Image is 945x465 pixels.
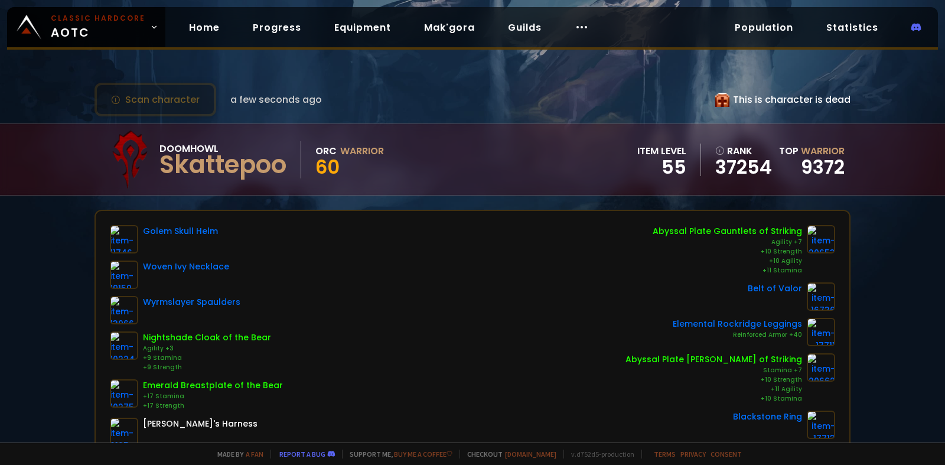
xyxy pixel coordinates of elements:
a: Terms [654,450,676,459]
span: 60 [315,154,340,180]
img: item-20662 [807,353,835,382]
div: +10 Strength [653,247,802,256]
div: +9 Strength [143,363,271,372]
button: Scan character [94,83,216,116]
div: Top [779,144,845,158]
img: item-13066 [110,296,138,324]
div: Golem Skull Helm [143,225,218,238]
a: a fan [246,450,263,459]
div: 55 [637,158,686,176]
div: [PERSON_NAME]'s Harness [143,418,258,430]
a: Privacy [680,450,706,459]
span: Made by [210,450,263,459]
a: Guilds [498,15,551,40]
div: rank [715,144,772,158]
a: Classic HardcoreAOTC [7,7,165,47]
div: Reinforced Armor +40 [673,330,802,340]
img: item-10224 [110,331,138,360]
div: item level [637,144,686,158]
a: Progress [243,15,311,40]
img: item-17711 [807,318,835,346]
div: +17 Strength [143,401,283,411]
div: +9 Stamina [143,353,271,363]
a: Equipment [325,15,400,40]
img: item-10275 [110,379,138,408]
span: Checkout [460,450,556,459]
div: Warrior [340,144,384,158]
div: Agility +7 [653,238,802,247]
span: v. d752d5 - production [563,450,634,459]
a: Buy me a coffee [394,450,452,459]
a: Home [180,15,229,40]
a: Mak'gora [415,15,484,40]
div: Agility +3 [143,344,271,353]
a: Statistics [817,15,888,40]
a: 37254 [715,158,772,176]
div: +10 Strength [625,375,802,385]
div: Skattepoo [159,156,286,174]
div: Nightshade Cloak of the Bear [143,331,271,344]
img: item-6125 [110,418,138,446]
div: Blackstone Ring [733,411,802,423]
img: item-17713 [807,411,835,439]
div: Woven Ivy Necklace [143,261,229,273]
small: Classic Hardcore [51,13,145,24]
a: [DOMAIN_NAME] [505,450,556,459]
div: Abyssal Plate [PERSON_NAME] of Striking [625,353,802,366]
div: +11 Agility [625,385,802,394]
span: AOTC [51,13,145,41]
a: Consent [711,450,742,459]
div: +11 Stamina [653,266,802,275]
div: Orc [315,144,337,158]
div: This is character is dead [715,92,850,107]
a: Report a bug [279,450,325,459]
div: Wyrmslayer Spaulders [143,296,240,308]
span: Warrior [801,144,845,158]
div: Belt of Valor [748,282,802,295]
a: 9372 [801,154,845,180]
div: Stamina +7 [625,366,802,375]
div: +10 Stamina [625,394,802,404]
a: Population [725,15,803,40]
img: item-20653 [807,225,835,253]
div: Emerald Breastplate of the Bear [143,379,283,392]
img: item-19159 [110,261,138,289]
span: a few seconds ago [230,92,322,107]
img: item-11746 [110,225,138,253]
div: Elemental Rockridge Leggings [673,318,802,330]
div: +17 Stamina [143,392,283,401]
div: Doomhowl [159,141,286,156]
div: Abyssal Plate Gauntlets of Striking [653,225,802,238]
div: +10 Agility [653,256,802,266]
img: item-16736 [807,282,835,311]
span: Support me, [342,450,452,459]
